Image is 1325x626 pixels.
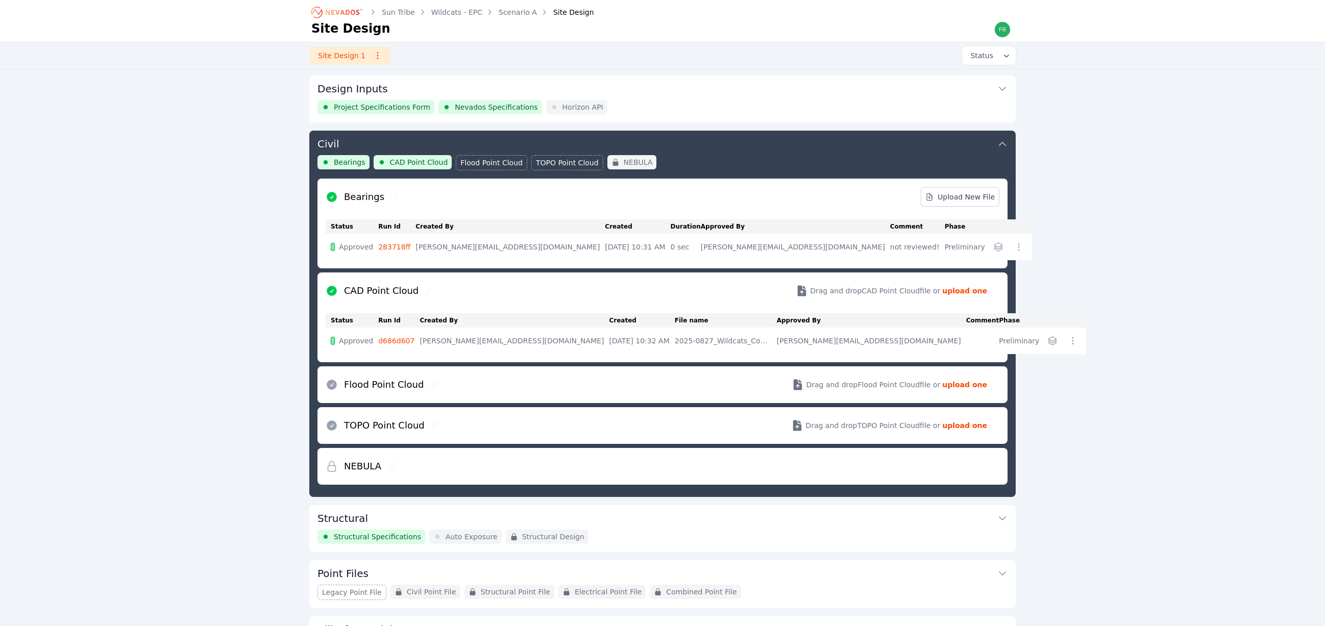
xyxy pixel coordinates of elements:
span: Electrical Point File [575,587,642,597]
button: Status [962,46,1016,65]
th: Phase [945,219,990,234]
span: Upload New File [925,192,995,202]
th: Run Id [378,313,420,328]
strong: upload one [942,380,987,390]
button: Point Files [317,560,1008,585]
span: Legacy Point File [322,587,382,597]
span: Drag and drop CAD Point Cloud file or [810,286,940,296]
a: Upload New File [921,187,999,207]
th: Created [605,219,670,234]
div: CivilBearingsCAD Point CloudFlood Point CloudTOPO Point CloudNEBULABearingsUpload New FileStatusR... [309,131,1016,497]
div: 0 sec [671,242,696,252]
span: Combined Point File [666,587,737,597]
th: Created By [415,219,605,234]
th: Created [609,313,674,328]
button: Structural [317,505,1008,530]
span: Drag and drop Flood Point Cloud file or [806,380,940,390]
div: Design InputsProject Specifications FormNevados SpecificationsHorizon API [309,76,1016,122]
span: Project Specifications Form [334,102,430,112]
a: Wildcats - EPC [431,7,482,17]
button: Drag and dropFlood Point Cloudfile or upload one [779,370,999,399]
th: Comment [966,313,999,328]
h3: Point Files [317,566,369,581]
button: Civil [317,131,1008,155]
h2: TOPO Point Cloud [344,418,425,433]
span: Status [966,51,993,61]
th: Run Id [378,219,415,234]
td: [DATE] 10:32 AM [609,328,674,354]
td: [DATE] 10:31 AM [605,234,670,260]
h1: Site Design [311,20,390,37]
button: Drag and dropCAD Point Cloudfile or upload one [783,277,999,305]
span: Structural Design [522,532,584,542]
span: Bearings [334,157,365,167]
a: 283718ff [378,243,410,251]
h2: Flood Point Cloud [344,378,424,392]
th: Approved By [701,219,890,234]
th: Approved By [777,313,966,328]
th: Duration [671,219,701,234]
button: Drag and dropTOPO Point Cloudfile or upload one [779,411,999,440]
h3: Civil [317,137,339,151]
h3: Structural [317,511,368,525]
span: Structural Specifications [334,532,421,542]
td: [PERSON_NAME][EMAIL_ADDRESS][DOMAIN_NAME] [701,234,890,260]
button: Design Inputs [317,76,1008,100]
span: Nevados Specifications [455,102,537,112]
a: Scenario A [499,7,537,17]
th: File name [675,313,777,328]
th: Phase [999,313,1044,328]
h3: Design Inputs [317,82,388,96]
span: Structural Point File [481,587,550,597]
div: Preliminary [999,336,1039,346]
a: d686d607 [378,337,414,345]
div: 2025-0827_Wildcats_CogoExport.csv [675,336,772,346]
a: Site Design 1 [309,46,390,65]
span: Drag and drop TOPO Point Cloud file or [805,420,940,431]
a: Sun Tribe [382,7,415,17]
strong: upload one [942,286,987,296]
div: not reviewed! [890,242,940,252]
th: Created By [420,313,609,328]
span: Approved [339,336,373,346]
span: TOPO Point Cloud [536,158,599,168]
h2: NEBULA [344,459,381,473]
img: frida.manzo@nevados.solar [994,21,1011,38]
div: Site Design [539,7,594,17]
th: Comment [890,219,945,234]
span: Flood Point Cloud [460,158,523,168]
span: Approved [339,242,373,252]
div: StructuralStructural SpecificationsAuto ExposureStructural Design [309,505,1016,552]
h2: CAD Point Cloud [344,284,419,298]
div: Preliminary [945,242,985,252]
th: Status [326,313,378,328]
span: CAD Point Cloud [390,157,448,167]
strong: upload one [942,420,987,431]
h2: Bearings [344,190,384,204]
span: Auto Exposure [446,532,498,542]
div: Point FilesLegacy Point FileCivil Point FileStructural Point FileElectrical Point FileCombined Po... [309,560,1016,608]
td: [PERSON_NAME][EMAIL_ADDRESS][DOMAIN_NAME] [420,328,609,354]
td: [PERSON_NAME][EMAIL_ADDRESS][DOMAIN_NAME] [415,234,605,260]
span: Horizon API [562,102,603,112]
th: Status [326,219,378,234]
nav: Breadcrumb [311,4,594,20]
span: Civil Point File [407,587,456,597]
td: [PERSON_NAME][EMAIL_ADDRESS][DOMAIN_NAME] [777,328,966,354]
span: NEBULA [624,157,653,167]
